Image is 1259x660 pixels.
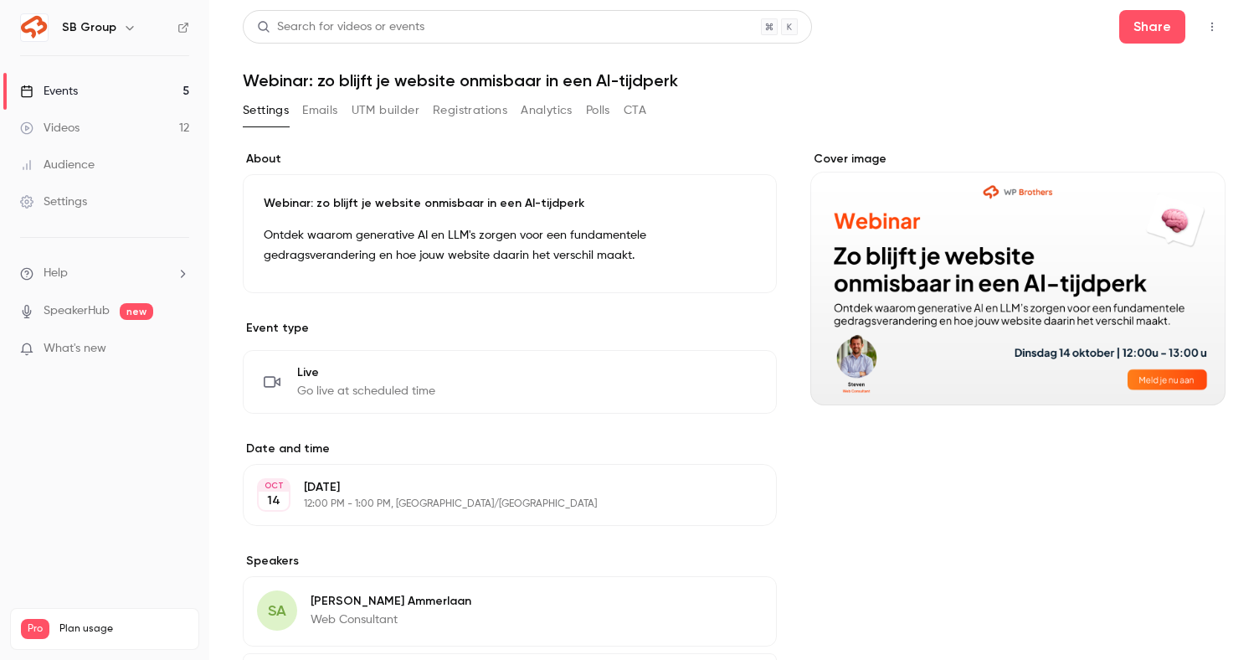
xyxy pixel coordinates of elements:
p: [PERSON_NAME] Ammerlaan [311,593,471,610]
div: Audience [20,157,95,173]
span: What's new [44,340,106,358]
span: Plan usage [59,622,188,636]
h6: SB Group [62,19,116,36]
button: Share [1119,10,1185,44]
img: SB Group [21,14,48,41]
span: Live [297,364,435,381]
label: About [243,151,777,168]
div: Videos [20,120,80,137]
button: CTA [624,97,646,124]
p: 12:00 PM - 1:00 PM, [GEOGRAPHIC_DATA]/[GEOGRAPHIC_DATA] [304,498,688,511]
p: Event type [243,320,777,337]
a: SpeakerHub [44,302,110,320]
section: Cover image [810,151,1226,405]
span: new [120,303,153,320]
button: Analytics [521,97,573,124]
div: Events [20,83,78,100]
h1: Webinar: zo blijft je website onmisbaar in een AI-tijdperk [243,70,1226,90]
p: Web Consultant [311,611,471,628]
label: Cover image [810,151,1226,168]
p: 14 [267,492,280,509]
label: Date and time [243,441,777,457]
iframe: Noticeable Trigger [169,342,189,357]
div: OCT [259,480,289,492]
p: [DATE] [304,479,688,496]
span: Pro [21,619,49,639]
p: Ontdek waarom generative AI en LLM's zorgen voor een fundamentele gedragsverandering en hoe jouw ... [264,225,756,266]
p: Webinar: zo blijft je website onmisbaar in een AI-tijdperk [264,195,756,212]
span: Go live at scheduled time [297,383,435,400]
div: Search for videos or events [257,18,424,36]
li: help-dropdown-opener [20,265,189,282]
div: Settings [20,193,87,210]
button: Polls [586,97,610,124]
button: Registrations [433,97,507,124]
span: SA [268,600,286,622]
button: UTM builder [352,97,419,124]
span: Help [44,265,68,282]
label: Speakers [243,553,777,570]
button: Settings [243,97,289,124]
button: Emails [302,97,337,124]
div: SA[PERSON_NAME] AmmerlaanWeb Consultant [243,576,777,647]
